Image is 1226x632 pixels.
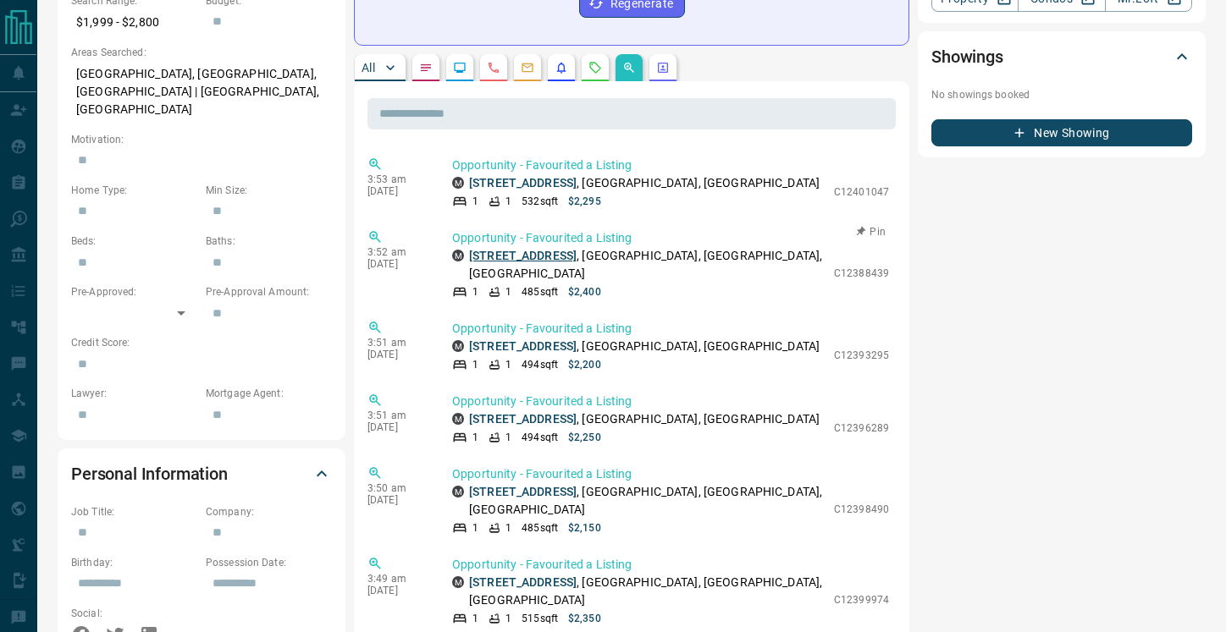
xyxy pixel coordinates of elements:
[206,183,332,198] p: Min Size:
[367,337,427,349] p: 3:51 am
[469,483,826,519] p: , [GEOGRAPHIC_DATA], [GEOGRAPHIC_DATA], [GEOGRAPHIC_DATA]
[71,234,197,249] p: Beds:
[522,194,558,209] p: 532 sqft
[367,409,427,421] p: 3:51 am
[522,430,558,445] p: 494 sqft
[469,410,820,428] p: , [GEOGRAPHIC_DATA], [GEOGRAPHIC_DATA]
[588,61,602,74] svg: Requests
[71,284,197,300] p: Pre-Approved:
[505,520,511,536] p: 1
[505,611,511,626] p: 1
[71,132,332,147] p: Motivation:
[505,430,511,445] p: 1
[206,284,332,300] p: Pre-Approval Amount:
[367,349,427,360] p: [DATE]
[71,606,197,621] p: Social:
[469,575,577,589] a: [STREET_ADDRESS]
[469,338,820,355] p: , [GEOGRAPHIC_DATA], [GEOGRAPHIC_DATA]
[469,247,826,283] p: , [GEOGRAPHIC_DATA], [GEOGRAPHIC_DATA], [GEOGRAPHIC_DATA]
[622,61,636,74] svg: Opportunities
[71,45,332,60] p: Areas Searched:
[452,413,464,425] div: mrloft.ca
[469,485,577,498] a: [STREET_ADDRESS]
[452,556,889,574] p: Opportunity - Favourited a Listing
[931,36,1192,77] div: Showings
[505,194,511,209] p: 1
[469,574,826,609] p: , [GEOGRAPHIC_DATA], [GEOGRAPHIC_DATA], [GEOGRAPHIC_DATA]
[71,183,197,198] p: Home Type:
[469,412,577,426] a: [STREET_ADDRESS]
[419,61,433,74] svg: Notes
[931,119,1192,146] button: New Showing
[367,173,427,185] p: 3:53 am
[71,335,332,350] p: Credit Score:
[206,555,332,570] p: Possession Date:
[487,61,500,74] svg: Calls
[834,184,889,200] p: C12401047
[367,494,427,506] p: [DATE]
[522,611,558,626] p: 515 sqft
[568,520,601,536] p: $2,150
[367,573,427,585] p: 3:49 am
[521,61,534,74] svg: Emails
[472,611,478,626] p: 1
[453,61,467,74] svg: Lead Browsing Activity
[469,249,577,262] a: [STREET_ADDRESS]
[522,520,558,536] p: 485 sqft
[568,194,601,209] p: $2,295
[367,421,427,433] p: [DATE]
[931,87,1192,102] p: No showings booked
[472,194,478,209] p: 1
[452,465,889,483] p: Opportunity - Favourited a Listing
[505,357,511,372] p: 1
[206,386,332,401] p: Mortgage Agent:
[367,482,427,494] p: 3:50 am
[452,340,464,352] div: mrloft.ca
[656,61,670,74] svg: Agent Actions
[834,348,889,363] p: C12393295
[472,284,478,300] p: 1
[472,357,478,372] p: 1
[568,284,601,300] p: $2,400
[834,592,889,607] p: C12399974
[505,284,511,300] p: 1
[469,174,820,192] p: , [GEOGRAPHIC_DATA], [GEOGRAPHIC_DATA]
[452,229,889,247] p: Opportunity - Favourited a Listing
[206,504,332,519] p: Company:
[847,224,896,239] button: Pin
[568,430,601,445] p: $2,250
[452,320,889,338] p: Opportunity - Favourited a Listing
[71,453,332,494] div: Personal Information
[367,246,427,258] p: 3:52 am
[931,43,1003,70] h2: Showings
[472,430,478,445] p: 1
[452,157,889,174] p: Opportunity - Favourited a Listing
[367,258,427,270] p: [DATE]
[71,8,197,36] p: $1,999 - $2,800
[568,611,601,626] p: $2,350
[71,60,332,124] p: [GEOGRAPHIC_DATA], [GEOGRAPHIC_DATA], [GEOGRAPHIC_DATA] | [GEOGRAPHIC_DATA], [GEOGRAPHIC_DATA]
[452,177,464,189] div: mrloft.ca
[834,420,889,436] p: C12396289
[452,486,464,497] div: mrloft.ca
[452,250,464,261] div: mrloft.ca
[568,357,601,372] p: $2,200
[522,357,558,372] p: 494 sqft
[834,266,889,281] p: C12388439
[71,386,197,401] p: Lawyer:
[367,585,427,596] p: [DATE]
[834,502,889,517] p: C12398490
[452,393,889,410] p: Opportunity - Favourited a Listing
[362,62,375,74] p: All
[522,284,558,300] p: 485 sqft
[71,555,197,570] p: Birthday:
[367,185,427,197] p: [DATE]
[555,61,568,74] svg: Listing Alerts
[71,504,197,519] p: Job Title:
[452,576,464,588] div: mrloft.ca
[472,520,478,536] p: 1
[71,460,228,487] h2: Personal Information
[206,234,332,249] p: Baths:
[469,176,577,190] a: [STREET_ADDRESS]
[469,339,577,353] a: [STREET_ADDRESS]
